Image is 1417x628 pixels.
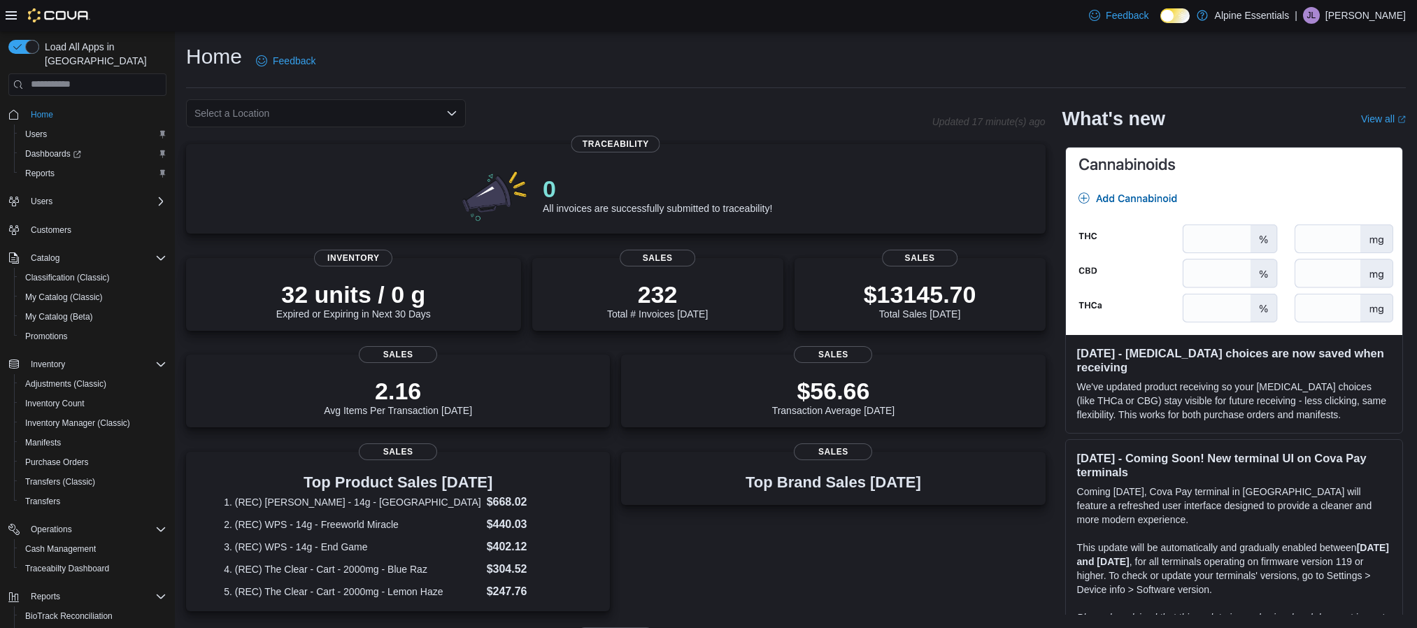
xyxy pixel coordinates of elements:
[20,126,166,143] span: Users
[20,289,108,306] a: My Catalog (Classic)
[20,328,73,345] a: Promotions
[607,280,708,320] div: Total # Invoices [DATE]
[794,443,872,460] span: Sales
[25,222,77,238] a: Customers
[25,437,61,448] span: Manifests
[487,561,572,578] dd: $304.52
[20,541,101,557] a: Cash Management
[314,250,392,266] span: Inventory
[14,164,172,183] button: Reports
[543,175,772,203] p: 0
[487,583,572,600] dd: $247.76
[1077,541,1391,597] p: This update will be automatically and gradually enabled between , for all terminals operating on ...
[359,443,437,460] span: Sales
[1062,108,1165,130] h2: What's new
[1215,7,1290,24] p: Alpine Essentials
[1303,7,1320,24] div: Jaz Lorentzen
[31,252,59,264] span: Catalog
[14,144,172,164] a: Dashboards
[3,355,172,374] button: Inventory
[882,250,957,266] span: Sales
[25,106,59,123] a: Home
[459,166,532,222] img: 0
[359,346,437,363] span: Sales
[25,272,110,283] span: Classification (Classic)
[25,129,47,140] span: Users
[20,145,87,162] a: Dashboards
[487,538,572,555] dd: $402.12
[1361,113,1406,124] a: View allExternal link
[20,454,166,471] span: Purchase Orders
[3,587,172,606] button: Reports
[25,611,113,622] span: BioTrack Reconciliation
[25,331,68,342] span: Promotions
[1077,485,1391,527] p: Coming [DATE], Cova Pay terminal in [GEOGRAPHIC_DATA] will feature a refreshed user interface des...
[25,521,78,538] button: Operations
[1295,7,1297,24] p: |
[31,224,71,236] span: Customers
[28,8,90,22] img: Cova
[25,106,166,123] span: Home
[20,415,136,431] a: Inventory Manager (Classic)
[1106,8,1148,22] span: Feedback
[20,269,115,286] a: Classification (Classic)
[3,104,172,124] button: Home
[20,608,166,625] span: BioTrack Reconciliation
[25,356,166,373] span: Inventory
[14,374,172,394] button: Adjustments (Classic)
[25,457,89,468] span: Purchase Orders
[3,248,172,268] button: Catalog
[224,518,480,531] dt: 2. (REC) WPS - 14g - Freeworld Miracle
[1325,7,1406,24] p: [PERSON_NAME]
[25,588,166,605] span: Reports
[25,563,109,574] span: Traceabilty Dashboard
[25,250,65,266] button: Catalog
[20,415,166,431] span: Inventory Manager (Classic)
[31,591,60,602] span: Reports
[25,543,96,555] span: Cash Management
[20,434,166,451] span: Manifests
[25,588,66,605] button: Reports
[20,308,99,325] a: My Catalog (Beta)
[543,175,772,214] div: All invoices are successfully submitted to traceability!
[25,221,166,238] span: Customers
[20,493,166,510] span: Transfers
[20,608,118,625] a: BioTrack Reconciliation
[14,492,172,511] button: Transfers
[14,268,172,287] button: Classification (Classic)
[446,108,457,119] button: Open list of options
[571,136,660,152] span: Traceability
[20,328,166,345] span: Promotions
[864,280,976,320] div: Total Sales [DATE]
[20,308,166,325] span: My Catalog (Beta)
[31,109,53,120] span: Home
[224,495,480,509] dt: 1. (REC) [PERSON_NAME] - 14g - [GEOGRAPHIC_DATA]
[620,250,695,266] span: Sales
[14,472,172,492] button: Transfers (Classic)
[14,452,172,472] button: Purchase Orders
[25,378,106,390] span: Adjustments (Classic)
[14,606,172,626] button: BioTrack Reconciliation
[746,474,921,491] h3: Top Brand Sales [DATE]
[20,395,90,412] a: Inventory Count
[25,476,95,487] span: Transfers (Classic)
[31,196,52,207] span: Users
[1307,7,1316,24] span: JL
[607,280,708,308] p: 232
[487,516,572,533] dd: $440.03
[14,124,172,144] button: Users
[1160,23,1161,24] span: Dark Mode
[20,165,60,182] a: Reports
[14,433,172,452] button: Manifests
[25,193,166,210] span: Users
[224,585,480,599] dt: 5. (REC) The Clear - Cart - 2000mg - Lemon Haze
[1397,115,1406,124] svg: External link
[772,377,895,416] div: Transaction Average [DATE]
[20,560,115,577] a: Traceabilty Dashboard
[25,148,81,159] span: Dashboards
[224,540,480,554] dt: 3. (REC) WPS - 14g - End Game
[273,54,315,68] span: Feedback
[864,280,976,308] p: $13145.70
[25,356,71,373] button: Inventory
[250,47,321,75] a: Feedback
